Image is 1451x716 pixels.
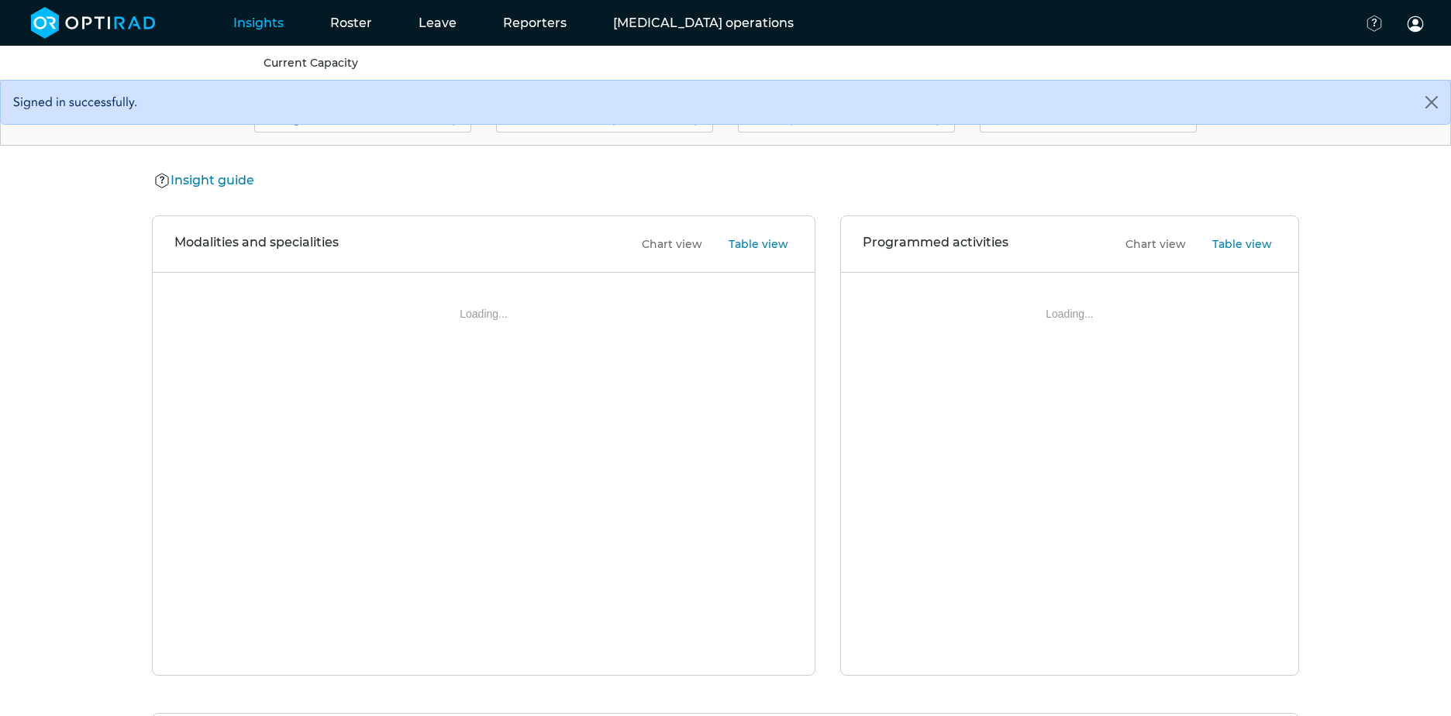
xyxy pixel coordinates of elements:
img: Help Icon [154,172,171,190]
h3: Modalities and specialities [174,235,339,253]
img: brand-opti-rad-logos-blue-and-white-d2f68631ba2948856bd03f2d395fb146ddc8fb01b4b6e9315ea85fa773367... [31,7,156,39]
div: Loading... [193,308,774,639]
div: Loading... [881,308,1258,639]
button: Chart view [623,236,707,253]
button: Insight guide [152,170,259,191]
button: Chart view [1107,236,1191,253]
a: Current Capacity [264,56,358,70]
button: Close [1413,81,1450,124]
h3: Programmed activities [863,235,1008,253]
button: Table view [1194,236,1277,253]
button: Table view [710,236,793,253]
